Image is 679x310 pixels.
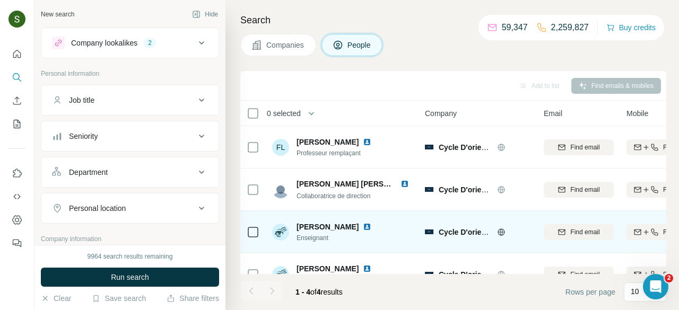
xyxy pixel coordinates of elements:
span: Find email [570,143,599,152]
span: Company [425,108,457,119]
span: Professeur remplaçant [297,148,376,158]
div: Job title [69,95,94,105]
button: Personal location [41,196,219,221]
img: Logo of Cycle D'orientation De La Glâne [425,229,433,234]
img: LinkedIn logo [401,180,409,188]
button: Use Surfe API [8,187,25,206]
span: Find email [570,270,599,279]
div: Seniority [69,131,98,141]
iframe: Intercom live chat [643,274,668,299]
button: Find email [544,139,614,155]
img: Logo of Cycle D'orientation De La Glâne [425,145,433,149]
button: Share filters [167,293,219,304]
span: [PERSON_NAME] [297,137,359,147]
button: Buy credits [606,20,656,35]
button: Feedback [8,234,25,253]
span: [PERSON_NAME] [297,263,359,274]
div: 9964 search results remaining [88,252,173,261]
img: LinkedIn logo [363,138,371,146]
span: of [310,288,317,296]
p: 2,259,827 [551,21,589,34]
span: Run search [111,272,149,282]
span: [PERSON_NAME] [297,222,359,232]
img: LinkedIn logo [363,264,371,273]
button: Find email [544,224,614,240]
button: Seniority [41,123,219,149]
span: 1 - 4 [295,288,310,296]
button: Enrich CSV [8,91,25,110]
div: New search [41,10,74,19]
p: 10 [631,286,639,297]
button: Find email [544,267,614,282]
span: Cycle D'orientation De La Glâne [439,143,551,152]
span: Companies [266,40,305,50]
p: Company information [41,234,219,244]
div: FL [272,139,289,156]
span: Cycle D'orientation De La Glâne [439,185,551,194]
span: 2 [665,274,673,282]
button: Use Surfe on LinkedIn [8,164,25,183]
div: Department [69,167,108,178]
button: Search [8,68,25,87]
button: Hide [185,6,225,22]
div: Personal location [69,203,126,214]
button: My lists [8,114,25,134]
span: 4 [317,288,321,296]
button: Save search [92,293,146,304]
button: Run search [41,268,219,287]
span: Collaboratrice de direction [297,192,370,200]
span: 0 selected [267,108,301,119]
span: Cycle D'orientation De La Glâne [439,270,551,279]
span: Find email [570,185,599,194]
button: Department [41,160,219,185]
button: Clear [41,293,71,304]
div: 2 [144,38,156,48]
button: Find email [544,182,614,198]
img: Avatar [272,224,289,241]
img: Logo of Cycle D'orientation De La Glâne [425,272,433,276]
span: People [347,40,372,50]
img: Avatar [272,181,289,198]
p: Personal information [41,69,219,78]
span: results [295,288,343,296]
img: LinkedIn logo [363,223,371,231]
span: [PERSON_NAME] [PERSON_NAME] [297,180,423,188]
button: Dashboard [8,210,25,229]
button: Company lookalikes2 [41,30,219,56]
span: Rows per page [565,287,615,297]
img: Avatar [272,266,289,283]
span: Mobile [626,108,648,119]
h4: Search [240,13,666,28]
p: 59,347 [502,21,528,34]
span: Cycle D'orientation De La Glâne [439,228,551,236]
div: Company lookalikes [71,38,137,48]
button: Quick start [8,45,25,64]
span: Email [544,108,562,119]
span: Enseignant [297,233,376,243]
button: Job title [41,87,219,113]
img: Avatar [8,11,25,28]
span: Find email [570,227,599,237]
img: Logo of Cycle D'orientation De La Glâne [425,187,433,191]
